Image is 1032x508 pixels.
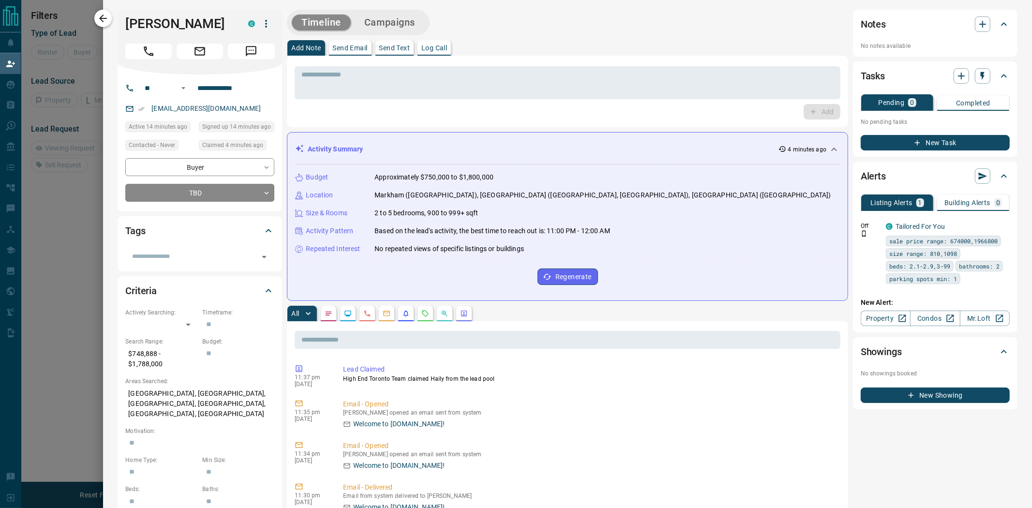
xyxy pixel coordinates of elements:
[421,310,429,317] svg: Requests
[306,172,328,182] p: Budget
[960,311,1010,326] a: Mr.Loft
[295,499,329,506] p: [DATE]
[374,172,494,182] p: Approximately $750,000 to $1,800,000
[202,456,274,464] p: Min Size:
[125,377,274,386] p: Areas Searched:
[861,164,1010,188] div: Alerts
[151,105,261,112] a: [EMAIL_ADDRESS][DOMAIN_NAME]
[343,482,837,493] p: Email - Delivered
[295,492,329,499] p: 11:30 pm
[910,99,914,106] p: 0
[861,42,1010,50] p: No notes available
[295,457,329,464] p: [DATE]
[861,168,886,184] h2: Alerts
[125,158,274,176] div: Buyer
[355,15,425,30] button: Campaigns
[861,340,1010,363] div: Showings
[125,223,145,239] h2: Tags
[889,261,950,271] span: beds: 2.1-2.9,3-99
[306,226,353,236] p: Activity Pattern
[343,409,837,416] p: [PERSON_NAME] opened an email sent from system
[861,344,902,359] h2: Showings
[295,381,329,388] p: [DATE]
[460,310,468,317] svg: Agent Actions
[889,274,957,284] span: parking spots min: 1
[861,388,1010,403] button: New Showing
[202,122,271,132] span: Signed up 14 minutes ago
[199,121,274,135] div: Sat Oct 11 2025
[861,16,886,32] h2: Notes
[889,236,998,246] span: sale price range: 674000,1966800
[861,13,1010,36] div: Notes
[383,310,390,317] svg: Emails
[125,485,197,493] p: Beds:
[125,16,234,31] h1: [PERSON_NAME]
[295,374,329,381] p: 11:37 pm
[861,222,880,230] p: Off
[379,45,410,51] p: Send Text
[996,199,1000,206] p: 0
[125,44,172,59] span: Call
[125,386,274,422] p: [GEOGRAPHIC_DATA], [GEOGRAPHIC_DATA], [GEOGRAPHIC_DATA], [GEOGRAPHIC_DATA], [GEOGRAPHIC_DATA], [G...
[343,451,837,458] p: [PERSON_NAME] opened an email sent from system
[343,399,837,409] p: Email - Opened
[353,419,445,429] p: Welcome to [DOMAIN_NAME]!
[129,122,187,132] span: Active 14 minutes ago
[344,310,352,317] svg: Lead Browsing Activity
[374,226,610,236] p: Based on the lead's activity, the best time to reach out is: 11:00 PM - 12:00 AM
[306,208,347,218] p: Size & Rooms
[918,199,922,206] p: 1
[292,15,351,30] button: Timeline
[125,337,197,346] p: Search Range:
[202,337,274,346] p: Budget:
[202,140,263,150] span: Claimed 4 minutes ago
[199,140,274,153] div: Sat Oct 11 2025
[870,199,912,206] p: Listing Alerts
[374,244,524,254] p: No repeated views of specific listings or buildings
[421,45,447,51] p: Log Call
[861,64,1010,88] div: Tasks
[861,298,1010,308] p: New Alert:
[402,310,410,317] svg: Listing Alerts
[886,223,893,230] div: condos.ca
[257,250,271,264] button: Open
[202,308,274,317] p: Timeframe:
[861,115,1010,129] p: No pending tasks
[125,308,197,317] p: Actively Searching:
[295,450,329,457] p: 11:34 pm
[178,82,189,94] button: Open
[202,485,274,493] p: Baths:
[308,144,363,154] p: Activity Summary
[788,145,826,154] p: 4 minutes ago
[878,99,904,106] p: Pending
[363,310,371,317] svg: Calls
[441,310,449,317] svg: Opportunities
[374,208,478,218] p: 2 to 5 bedrooms, 900 to 999+ sqft
[295,416,329,422] p: [DATE]
[125,456,197,464] p: Home Type:
[125,184,274,202] div: TBD
[125,346,197,372] p: $748,888 - $1,788,000
[333,45,368,51] p: Send Email
[861,230,867,237] svg: Push Notification Only
[125,121,194,135] div: Sat Oct 11 2025
[291,45,321,51] p: Add Note
[129,140,175,150] span: Contacted - Never
[291,310,299,317] p: All
[861,68,885,84] h2: Tasks
[896,223,945,230] a: Tailored For You
[343,441,837,451] p: Email - Opened
[343,364,837,374] p: Lead Claimed
[861,135,1010,150] button: New Task
[944,199,990,206] p: Building Alerts
[538,269,598,285] button: Regenerate
[125,283,157,299] h2: Criteria
[125,427,274,435] p: Motivation:
[956,100,990,106] p: Completed
[295,409,329,416] p: 11:35 pm
[306,190,333,200] p: Location
[295,140,840,158] div: Activity Summary4 minutes ago
[889,249,957,258] span: size range: 810,1098
[125,219,274,242] div: Tags
[374,190,831,200] p: Markham ([GEOGRAPHIC_DATA]), [GEOGRAPHIC_DATA] ([GEOGRAPHIC_DATA], [GEOGRAPHIC_DATA]), [GEOGRAPHI...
